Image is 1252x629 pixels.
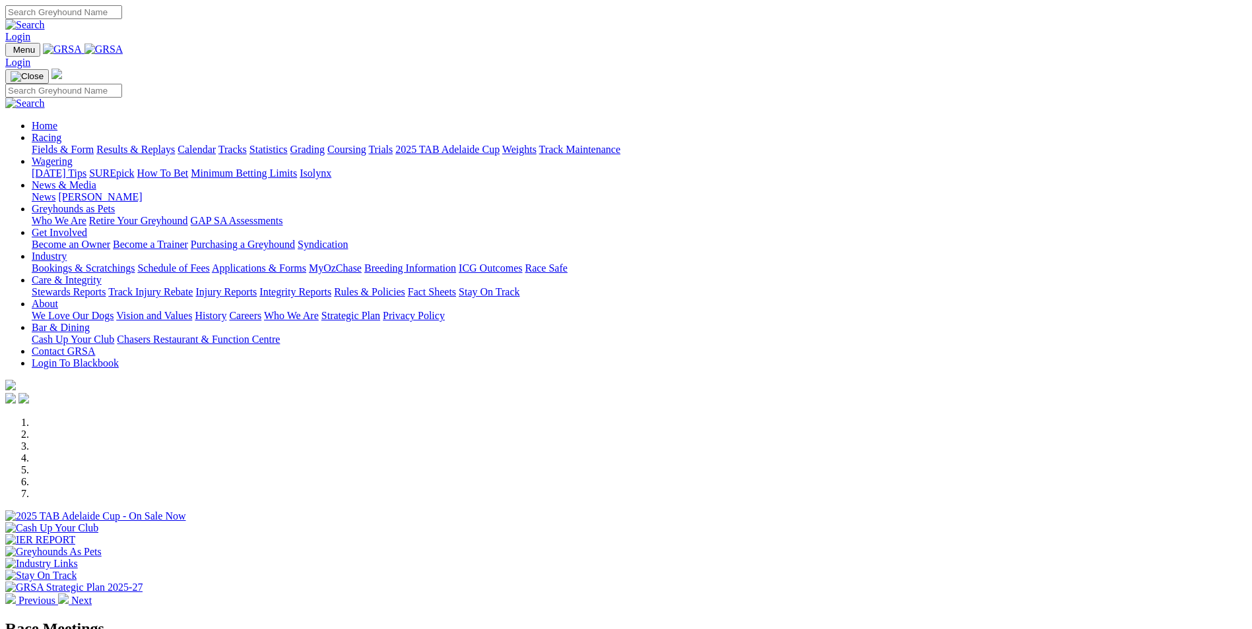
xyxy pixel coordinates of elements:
[116,310,192,321] a: Vision and Values
[5,57,30,68] a: Login
[113,239,188,250] a: Become a Trainer
[368,144,393,155] a: Trials
[32,227,87,238] a: Get Involved
[364,262,456,274] a: Breeding Information
[32,144,1247,156] div: Racing
[32,310,114,321] a: We Love Our Dogs
[395,144,500,155] a: 2025 TAB Adelaide Cup
[32,191,1247,203] div: News & Media
[32,144,94,155] a: Fields & Form
[5,593,16,604] img: chevron-left-pager-white.svg
[137,167,189,179] a: How To Bet
[32,262,135,274] a: Bookings & Scratchings
[5,534,75,546] img: IER REPORT
[290,144,325,155] a: Grading
[32,191,55,202] a: News
[502,144,537,155] a: Weights
[32,345,95,357] a: Contact GRSA
[5,522,98,534] img: Cash Up Your Club
[32,239,1247,251] div: Get Involved
[32,251,67,262] a: Industry
[5,558,78,570] img: Industry Links
[5,570,77,582] img: Stay On Track
[525,262,567,274] a: Race Safe
[5,31,30,42] a: Login
[32,334,1247,345] div: Bar & Dining
[383,310,445,321] a: Privacy Policy
[32,215,86,226] a: Who We Are
[32,215,1247,227] div: Greyhounds as Pets
[32,334,114,345] a: Cash Up Your Club
[191,215,283,226] a: GAP SA Assessments
[32,167,86,179] a: [DATE] Tips
[191,239,295,250] a: Purchasing a Greyhound
[32,286,1247,298] div: Care & Integrity
[89,215,188,226] a: Retire Your Greyhound
[5,43,40,57] button: Toggle navigation
[32,120,57,131] a: Home
[195,286,257,297] a: Injury Reports
[18,595,55,606] span: Previous
[32,310,1247,322] div: About
[309,262,362,274] a: MyOzChase
[300,167,331,179] a: Isolynx
[58,593,69,604] img: chevron-right-pager-white.svg
[32,239,110,250] a: Become an Owner
[218,144,247,155] a: Tracks
[32,167,1247,179] div: Wagering
[32,262,1247,274] div: Industry
[459,286,519,297] a: Stay On Track
[539,144,620,155] a: Track Maintenance
[32,132,61,143] a: Racing
[5,380,16,390] img: logo-grsa-white.png
[195,310,226,321] a: History
[212,262,306,274] a: Applications & Forms
[11,71,44,82] img: Close
[58,191,142,202] a: [PERSON_NAME]
[5,5,122,19] input: Search
[459,262,522,274] a: ICG Outcomes
[58,595,92,606] a: Next
[229,310,261,321] a: Careers
[43,44,82,55] img: GRSA
[18,393,29,404] img: twitter.svg
[264,310,319,321] a: Who We Are
[259,286,331,297] a: Integrity Reports
[191,167,297,179] a: Minimum Betting Limits
[5,84,122,98] input: Search
[84,44,123,55] img: GRSA
[32,357,119,369] a: Login To Blackbook
[178,144,216,155] a: Calendar
[5,582,143,593] img: GRSA Strategic Plan 2025-27
[327,144,366,155] a: Coursing
[5,510,186,522] img: 2025 TAB Adelaide Cup - On Sale Now
[249,144,288,155] a: Statistics
[334,286,405,297] a: Rules & Policies
[5,393,16,404] img: facebook.svg
[5,69,49,84] button: Toggle navigation
[96,144,175,155] a: Results & Replays
[32,298,58,309] a: About
[108,286,193,297] a: Track Injury Rebate
[5,595,58,606] a: Previous
[32,322,90,333] a: Bar & Dining
[298,239,348,250] a: Syndication
[5,98,45,109] img: Search
[32,286,106,297] a: Stewards Reports
[32,179,96,191] a: News & Media
[117,334,280,345] a: Chasers Restaurant & Function Centre
[137,262,209,274] a: Schedule of Fees
[13,45,35,55] span: Menu
[89,167,134,179] a: SUREpick
[321,310,380,321] a: Strategic Plan
[32,156,73,167] a: Wagering
[408,286,456,297] a: Fact Sheets
[32,274,102,285] a: Care & Integrity
[51,69,62,79] img: logo-grsa-white.png
[5,19,45,31] img: Search
[32,203,115,214] a: Greyhounds as Pets
[71,595,92,606] span: Next
[5,546,102,558] img: Greyhounds As Pets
